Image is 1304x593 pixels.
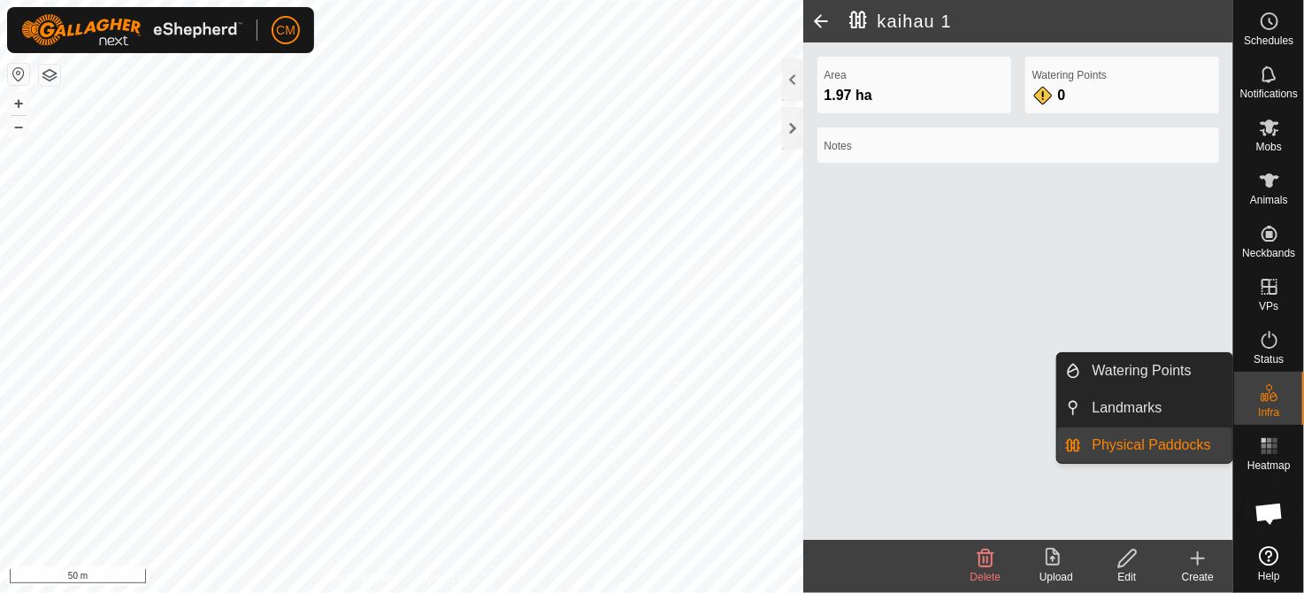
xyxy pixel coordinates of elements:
[418,570,471,586] a: Contact Us
[970,571,1001,583] span: Delete
[1258,571,1280,581] span: Help
[1057,427,1232,463] li: Physical Paddocks
[825,67,1004,83] label: Area
[8,64,29,85] button: Reset Map
[21,14,242,46] img: Gallagher Logo
[332,570,398,586] a: Privacy Policy
[1256,142,1282,152] span: Mobs
[825,138,1212,154] label: Notes
[1258,407,1279,418] span: Infra
[1082,427,1233,463] a: Physical Paddocks
[1234,539,1304,589] a: Help
[276,21,295,40] span: CM
[1243,487,1296,540] div: Open chat
[1093,397,1162,419] span: Landmarks
[1259,301,1278,312] span: VPs
[849,11,1233,32] h2: kaihau 1
[1247,460,1291,471] span: Heatmap
[1240,89,1298,99] span: Notifications
[1092,569,1162,585] div: Edit
[39,65,60,86] button: Map Layers
[8,116,29,137] button: –
[1032,67,1212,83] label: Watering Points
[1082,390,1233,426] a: Landmarks
[825,88,872,103] span: 1.97 ha
[1021,569,1092,585] div: Upload
[1058,88,1066,103] span: 0
[1162,569,1233,585] div: Create
[8,93,29,114] button: +
[1250,195,1288,205] span: Animals
[1057,390,1232,426] li: Landmarks
[1093,435,1211,456] span: Physical Paddocks
[1242,248,1295,258] span: Neckbands
[1093,360,1192,381] span: Watering Points
[1082,353,1233,389] a: Watering Points
[1254,354,1284,365] span: Status
[1057,353,1232,389] li: Watering Points
[1244,35,1293,46] span: Schedules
